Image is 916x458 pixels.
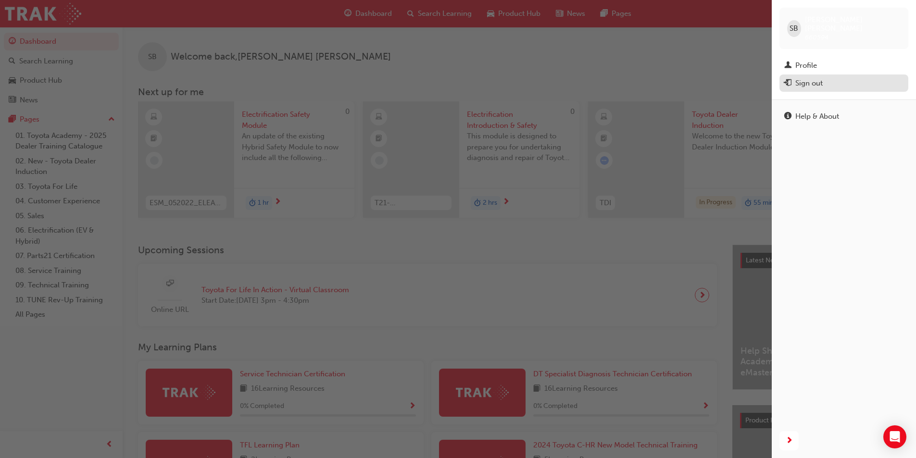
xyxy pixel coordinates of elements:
[784,62,791,70] span: man-icon
[795,78,823,89] div: Sign out
[883,425,906,448] div: Open Intercom Messenger
[805,33,828,41] span: 660594
[795,111,839,122] div: Help & About
[805,15,901,33] span: [PERSON_NAME] [PERSON_NAME]
[779,57,908,74] a: Profile
[786,435,793,447] span: next-icon
[790,23,798,34] span: SB
[779,108,908,125] a: Help & About
[784,79,791,88] span: exit-icon
[795,60,817,71] div: Profile
[784,112,791,121] span: info-icon
[779,74,908,92] button: Sign out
